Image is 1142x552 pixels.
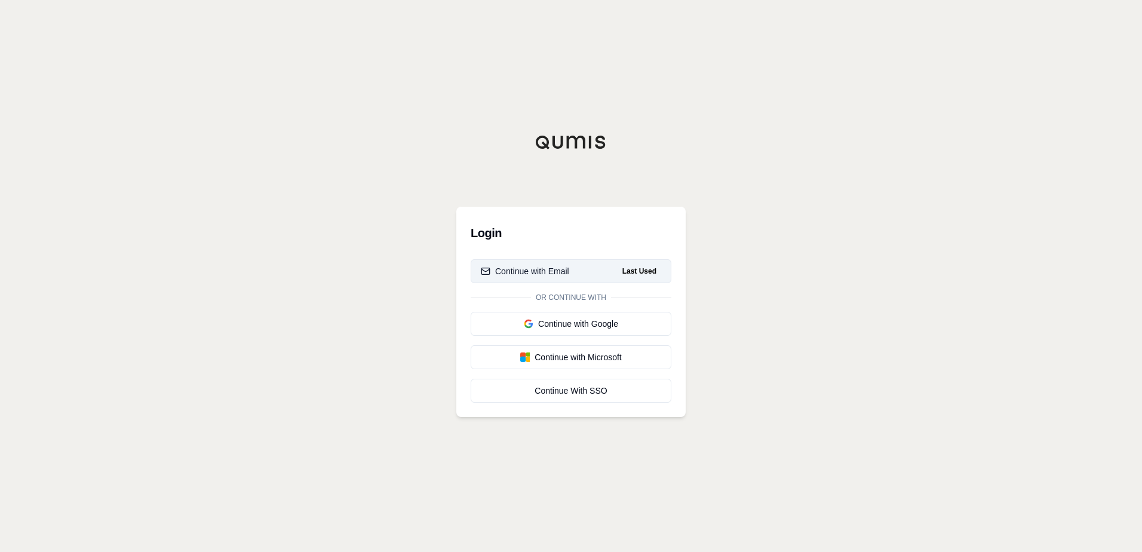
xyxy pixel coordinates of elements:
a: Continue With SSO [471,379,671,403]
h3: Login [471,221,671,245]
span: Last Used [618,264,661,278]
div: Continue with Google [481,318,661,330]
div: Continue with Microsoft [481,351,661,363]
div: Continue With SSO [481,385,661,397]
div: Continue with Email [481,265,569,277]
button: Continue with EmailLast Used [471,259,671,283]
button: Continue with Microsoft [471,345,671,369]
button: Continue with Google [471,312,671,336]
span: Or continue with [531,293,611,302]
img: Qumis [535,135,607,149]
